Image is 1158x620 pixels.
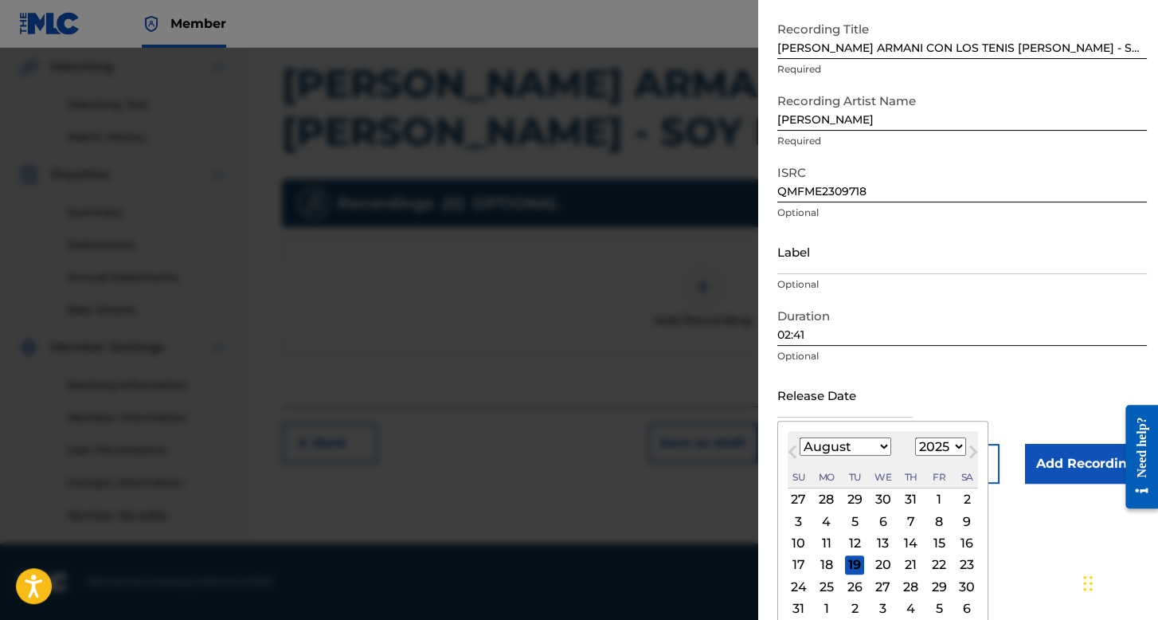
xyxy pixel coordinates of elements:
[929,534,949,553] div: Choose Friday, August 15th, 2025
[845,577,864,596] div: Choose Tuesday, August 26th, 2025
[789,599,808,618] div: Choose Sunday, August 31st, 2025
[874,468,893,487] div: Wednesday
[874,577,893,596] div: Choose Wednesday, August 27th, 2025
[929,468,949,487] div: Friday
[1078,543,1158,620] div: Widget de chat
[789,490,808,509] div: Choose Sunday, July 27th, 2025
[789,555,808,575] div: Choose Sunday, August 17th, 2025
[789,534,808,553] div: Choose Sunday, August 10th, 2025
[777,206,1147,220] p: Optional
[929,599,949,618] div: Choose Friday, September 5th, 2025
[1113,393,1158,521] iframe: Resource Center
[1083,559,1093,607] div: Arrastrar
[874,555,893,575] div: Choose Wednesday, August 20th, 2025
[929,555,949,575] div: Choose Friday, August 22nd, 2025
[845,490,864,509] div: Choose Tuesday, July 29th, 2025
[957,577,976,596] div: Choose Saturday, August 30th, 2025
[845,555,864,575] div: Choose Tuesday, August 19th, 2025
[902,555,921,575] div: Choose Thursday, August 21st, 2025
[19,12,80,35] img: MLC Logo
[817,534,836,553] div: Choose Monday, August 11th, 2025
[817,468,836,487] div: Monday
[957,490,976,509] div: Choose Saturday, August 2nd, 2025
[777,349,1147,363] p: Optional
[817,490,836,509] div: Choose Monday, July 28th, 2025
[957,534,976,553] div: Choose Saturday, August 16th, 2025
[902,534,921,553] div: Choose Thursday, August 14th, 2025
[142,14,161,33] img: Top Rightsholder
[817,577,836,596] div: Choose Monday, August 25th, 2025
[902,468,921,487] div: Thursday
[845,599,864,618] div: Choose Tuesday, September 2nd, 2025
[777,134,1147,148] p: Required
[845,468,864,487] div: Tuesday
[902,512,921,531] div: Choose Thursday, August 7th, 2025
[902,490,921,509] div: Choose Thursday, July 31st, 2025
[929,512,949,531] div: Choose Friday, August 8th, 2025
[789,512,808,531] div: Choose Sunday, August 3rd, 2025
[780,442,805,468] button: Previous Month
[845,512,864,531] div: Choose Tuesday, August 5th, 2025
[957,512,976,531] div: Choose Saturday, August 9th, 2025
[817,555,836,575] div: Choose Monday, August 18th, 2025
[789,577,808,596] div: Choose Sunday, August 24th, 2025
[817,512,836,531] div: Choose Monday, August 4th, 2025
[777,62,1147,77] p: Required
[929,577,949,596] div: Choose Friday, August 29th, 2025
[957,599,976,618] div: Choose Saturday, September 6th, 2025
[874,512,893,531] div: Choose Wednesday, August 6th, 2025
[1078,543,1158,620] iframe: Chat Widget
[817,599,836,618] div: Choose Monday, September 1st, 2025
[874,534,893,553] div: Choose Wednesday, August 13th, 2025
[957,468,976,487] div: Saturday
[170,14,226,33] span: Member
[777,277,1147,292] p: Optional
[957,555,976,575] div: Choose Saturday, August 23rd, 2025
[902,599,921,618] div: Choose Thursday, September 4th, 2025
[902,577,921,596] div: Choose Thursday, August 28th, 2025
[845,534,864,553] div: Choose Tuesday, August 12th, 2025
[789,468,808,487] div: Sunday
[960,442,986,468] button: Next Month
[929,490,949,509] div: Choose Friday, August 1st, 2025
[874,599,893,618] div: Choose Wednesday, September 3rd, 2025
[874,490,893,509] div: Choose Wednesday, July 30th, 2025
